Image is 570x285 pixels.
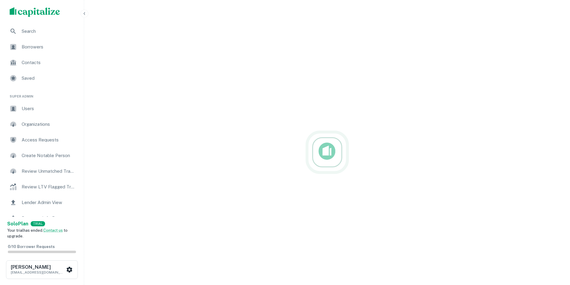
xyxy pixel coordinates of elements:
a: Lender Admin View [5,195,79,210]
a: SoloPlan [7,220,28,228]
span: Your trial has ended. to upgrade. [7,228,68,239]
img: capitalize-logo.png [10,7,60,17]
iframe: Chat Widget [540,237,570,266]
a: Contacts [5,55,79,70]
strong: Solo Plan [7,221,28,227]
li: Super Admin [5,87,79,101]
span: Borrower Info Requests [22,215,75,222]
span: Create Notable Person [22,152,75,159]
a: Organizations [5,117,79,132]
h6: [PERSON_NAME] [11,265,65,270]
a: Borrower Info Requests [5,211,79,225]
a: Users [5,101,79,116]
span: Access Requests [22,136,75,144]
a: Borrowers [5,40,79,54]
a: Create Notable Person [5,148,79,163]
div: TRIAL [31,221,45,226]
span: Borrowers [22,43,75,51]
p: [EMAIL_ADDRESS][DOMAIN_NAME] [11,270,65,275]
a: Search [5,24,79,39]
span: Contacts [22,59,75,66]
span: 0 / 10 Borrower Requests [8,244,55,249]
a: Access Requests [5,133,79,147]
span: Review Unmatched Transactions [22,168,75,175]
a: Review LTV Flagged Transactions [5,180,79,194]
span: Organizations [22,121,75,128]
span: Users [22,105,75,112]
span: Saved [22,75,75,82]
a: Review Unmatched Transactions [5,164,79,178]
a: Contact us [43,228,63,233]
span: Review LTV Flagged Transactions [22,183,75,191]
button: [PERSON_NAME][EMAIL_ADDRESS][DOMAIN_NAME] [6,260,78,279]
span: Search [22,28,75,35]
span: Lender Admin View [22,199,75,206]
a: Saved [5,71,79,85]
